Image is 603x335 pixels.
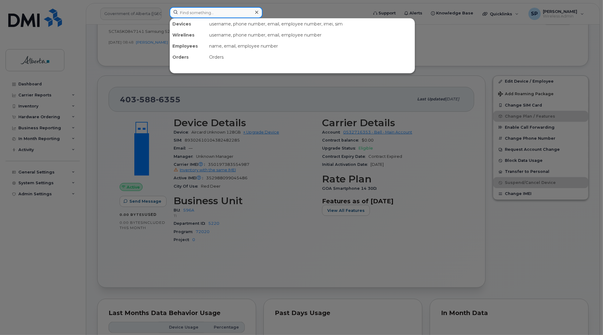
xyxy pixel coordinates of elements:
div: name, email, employee number [207,41,415,52]
div: username, phone number, email, employee number [207,29,415,41]
div: Devices [170,18,207,29]
div: Orders [207,52,415,63]
div: Employees [170,41,207,52]
div: username, phone number, email, employee number, imei, sim [207,18,415,29]
div: Wirelines [170,29,207,41]
input: Find something... [170,7,263,18]
div: Orders [170,52,207,63]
